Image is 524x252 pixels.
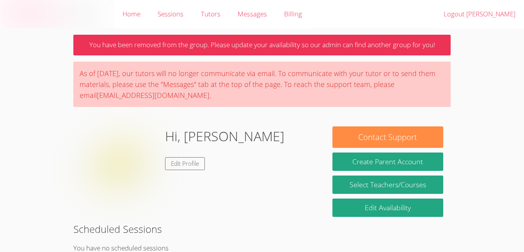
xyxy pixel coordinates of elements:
h1: Hi, [PERSON_NAME] [165,126,284,146]
div: As of [DATE], our tutors will no longer communicate via email. To communicate with your tutor or ... [73,62,451,107]
a: Select Teachers/Courses [332,176,443,194]
img: default.png [81,126,159,204]
button: Create Parent Account [332,153,443,171]
a: Edit Availability [332,199,443,217]
button: Contact Support [332,126,443,148]
p: You have been removed from the group. Please update your availability so our admin can find anoth... [73,35,451,55]
a: Edit Profile [165,157,205,170]
img: airtutors_banner-c4298cdbf04f3fff15de1276eac7730deb9818008684d7c2e4769d2f7ddbe033.png [7,4,107,24]
h2: Scheduled Sessions [73,222,451,236]
span: Messages [238,9,267,18]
